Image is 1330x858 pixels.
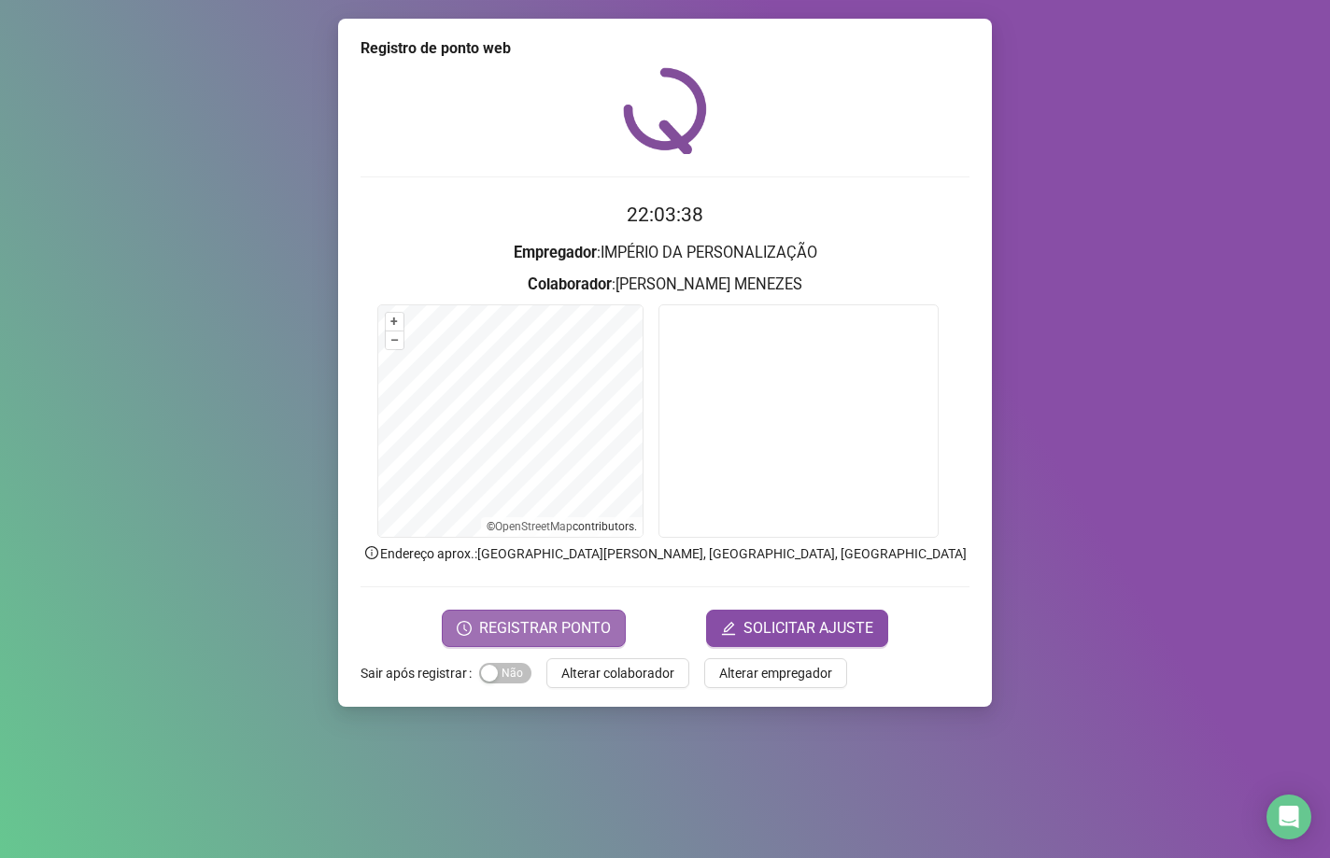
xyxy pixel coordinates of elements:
[495,520,573,533] a: OpenStreetMap
[361,37,969,60] div: Registro de ponto web
[361,543,969,564] p: Endereço aprox. : [GEOGRAPHIC_DATA][PERSON_NAME], [GEOGRAPHIC_DATA], [GEOGRAPHIC_DATA]
[706,610,888,647] button: editSOLICITAR AJUSTE
[627,204,703,226] time: 22:03:38
[386,331,403,349] button: –
[743,617,873,640] span: SOLICITAR AJUSTE
[479,617,611,640] span: REGISTRAR PONTO
[704,658,847,688] button: Alterar empregador
[561,663,674,683] span: Alterar colaborador
[721,621,736,636] span: edit
[514,244,597,261] strong: Empregador
[363,544,380,561] span: info-circle
[1266,795,1311,839] div: Open Intercom Messenger
[487,520,637,533] li: © contributors.
[442,610,626,647] button: REGISTRAR PONTO
[719,663,832,683] span: Alterar empregador
[528,275,612,293] strong: Colaborador
[623,67,707,154] img: QRPoint
[546,658,689,688] button: Alterar colaborador
[457,621,472,636] span: clock-circle
[361,241,969,265] h3: : IMPÉRIO DA PERSONALIZAÇÃO
[361,658,479,688] label: Sair após registrar
[386,313,403,331] button: +
[361,273,969,297] h3: : [PERSON_NAME] MENEZES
